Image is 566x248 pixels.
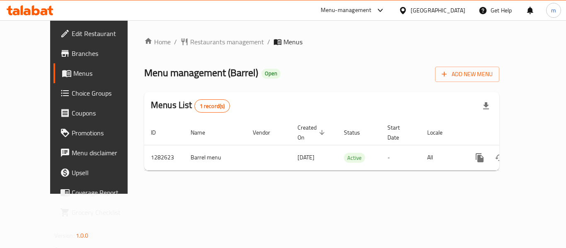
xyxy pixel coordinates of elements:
[76,230,89,241] span: 1.0.0
[442,69,493,79] span: Add New Menu
[190,37,264,47] span: Restaurants management
[321,5,372,15] div: Menu-management
[72,168,138,178] span: Upsell
[53,163,145,183] a: Upsell
[194,99,230,113] div: Total records count
[381,145,421,170] td: -
[195,102,230,110] span: 1 record(s)
[53,83,145,103] a: Choice Groups
[53,63,145,83] a: Menus
[261,70,281,77] span: Open
[191,128,216,137] span: Name
[261,69,281,79] div: Open
[470,148,490,168] button: more
[72,188,138,197] span: Coverage Report
[144,120,556,171] table: enhanced table
[72,207,138,217] span: Grocery Checklist
[421,145,463,170] td: All
[344,153,365,163] span: Active
[435,67,499,82] button: Add New Menu
[73,68,138,78] span: Menus
[267,37,270,47] li: /
[151,99,230,113] h2: Menus List
[53,183,145,202] a: Coverage Report
[427,128,453,137] span: Locale
[298,152,314,163] span: [DATE]
[72,128,138,138] span: Promotions
[551,6,556,15] span: m
[53,24,145,43] a: Edit Restaurant
[144,63,258,82] span: Menu management ( Barrel )
[387,123,411,142] span: Start Date
[411,6,465,15] div: [GEOGRAPHIC_DATA]
[151,128,167,137] span: ID
[53,43,145,63] a: Branches
[298,123,327,142] span: Created On
[53,143,145,163] a: Menu disclaimer
[253,128,281,137] span: Vendor
[53,123,145,143] a: Promotions
[476,96,496,116] div: Export file
[490,148,510,168] button: Change Status
[72,29,138,39] span: Edit Restaurant
[144,37,499,47] nav: breadcrumb
[72,48,138,58] span: Branches
[463,120,556,145] th: Actions
[180,37,264,47] a: Restaurants management
[144,145,184,170] td: 1282623
[144,37,171,47] a: Home
[72,88,138,98] span: Choice Groups
[72,108,138,118] span: Coupons
[54,230,75,241] span: Version:
[344,128,371,137] span: Status
[53,202,145,222] a: Grocery Checklist
[72,148,138,158] span: Menu disclaimer
[53,103,145,123] a: Coupons
[174,37,177,47] li: /
[184,145,246,170] td: Barrel menu
[283,37,302,47] span: Menus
